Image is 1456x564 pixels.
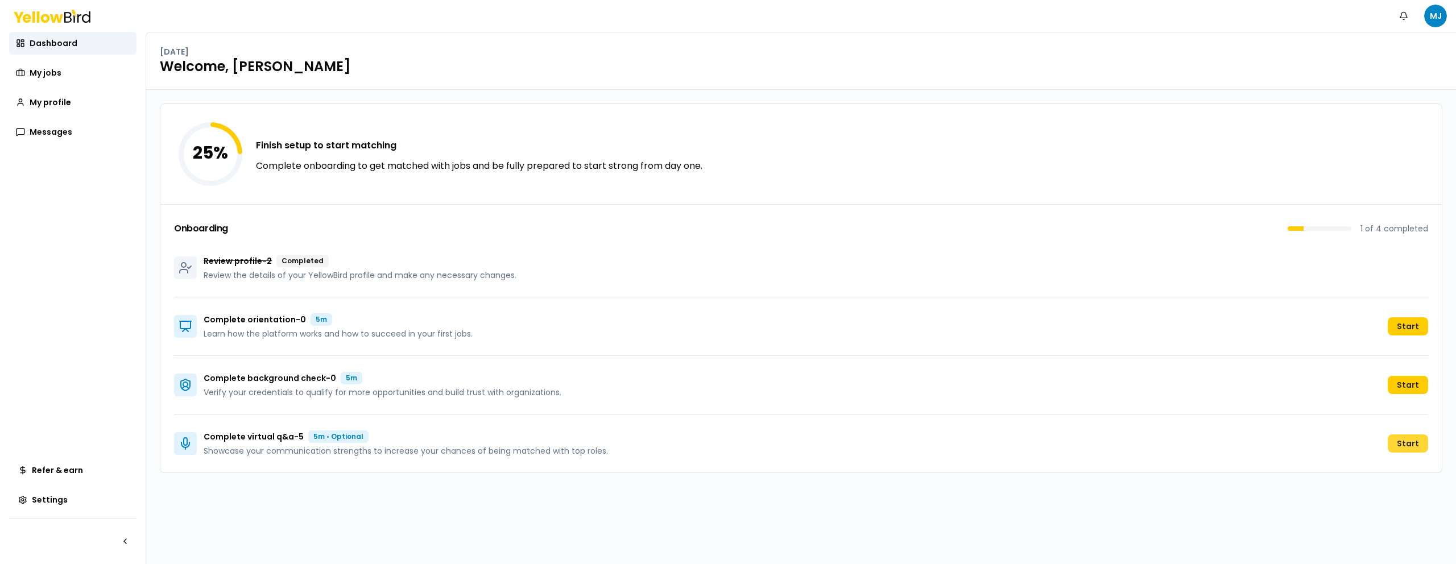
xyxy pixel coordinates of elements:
span: Dashboard [30,38,77,49]
span: Messages [30,126,72,138]
p: Review the details of your YellowBird profile and make any necessary changes. [204,269,516,281]
h1: Welcome, [PERSON_NAME] [160,57,1442,76]
button: Start [1388,376,1428,394]
div: 5m • Optional [308,430,369,443]
p: Complete background check - 0 [204,372,336,384]
a: Messages [9,121,136,143]
p: Verify your credentials to qualify for more opportunities and build trust with organizations. [204,387,561,398]
p: Complete orientation - 0 [204,314,306,325]
h3: Onboarding [174,224,228,233]
span: MJ [1424,5,1447,27]
a: My profile [9,91,136,114]
a: Dashboard [9,32,136,55]
p: [DATE] [160,46,189,57]
div: 5m [311,313,332,326]
a: Settings [9,488,136,511]
p: Review profile - 2 [204,255,272,267]
button: Start [1388,317,1428,335]
div: Completed [276,255,329,267]
button: Start [1388,434,1428,453]
div: 5m [341,372,362,384]
p: 1 of 4 completed [1360,223,1428,234]
p: Learn how the platform works and how to succeed in your first jobs. [204,328,473,339]
p: Showcase your communication strengths to increase your chances of being matched with top roles. [204,445,608,457]
tspan: 25 % [193,140,228,165]
span: Settings [32,494,68,505]
p: Complete virtual q&a - 5 [204,431,304,442]
span: My jobs [30,67,61,78]
p: Complete onboarding to get matched with jobs and be fully prepared to start strong from day one. [256,159,702,173]
span: Refer & earn [32,465,83,476]
a: Refer & earn [9,459,136,482]
a: My jobs [9,61,136,84]
h3: Finish setup to start matching [256,139,702,152]
span: My profile [30,97,71,108]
